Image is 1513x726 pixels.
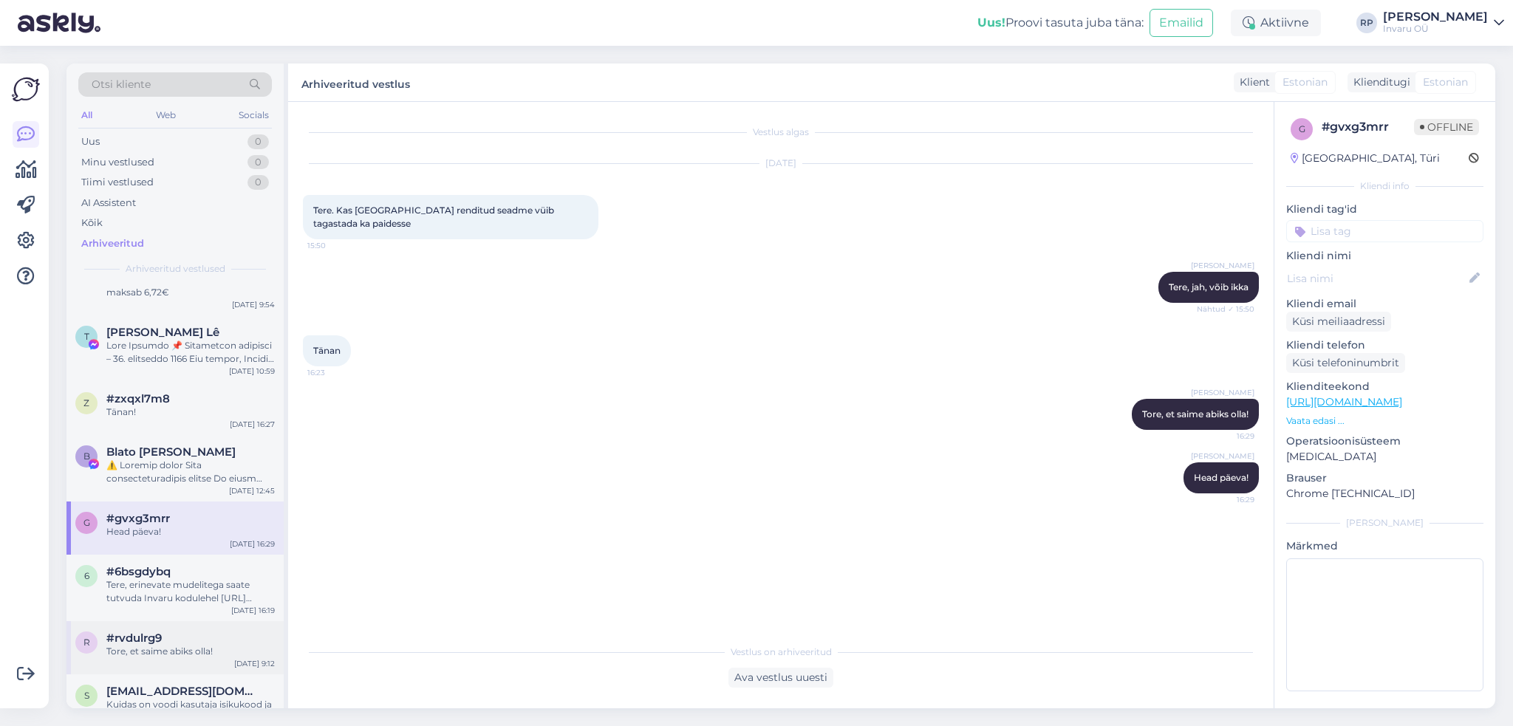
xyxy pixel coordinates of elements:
div: 0 [247,155,269,170]
div: Tere, erinevate mudelitega saate tutvuda Invaru kodulehel [URL][DOMAIN_NAME] [106,578,275,605]
span: sveetlanaa@bk.ru [106,685,260,698]
span: #rvdulrg9 [106,631,162,645]
div: Uus [81,134,100,149]
span: 16:29 [1199,494,1254,505]
div: Invaru OÜ [1383,23,1488,35]
div: # gvxg3mrr [1322,118,1414,136]
div: Klient [1234,75,1270,90]
div: Klienditugi [1348,75,1410,90]
div: All [78,106,95,125]
div: Lore Ipsumdo 📌 Sitametcon adipisci – 36. elitseddo 1166 Eiu tempor, Incidi utlaboreetdo magna ali... [106,339,275,366]
button: Emailid [1150,9,1213,37]
span: Estonian [1423,75,1468,90]
span: Offline [1414,119,1479,135]
span: Tere. Kas [GEOGRAPHIC_DATA] renditud seadme vüib tagastada ka paidesse [313,205,556,229]
input: Lisa nimi [1287,270,1466,287]
p: Kliendi telefon [1286,338,1483,353]
div: Vestlus algas [303,126,1259,139]
span: 15:50 [307,240,363,251]
span: 16:29 [1199,431,1254,442]
div: Kui jah, siis 1 tk maksab 0.56€, pakk maksab 6,72€ [106,273,275,299]
div: Tiimi vestlused [81,175,154,190]
div: Kuidas on voodi kasutaja isikukood ja aadress, kus voodi asub? [106,698,275,725]
div: [GEOGRAPHIC_DATA], Türi [1291,151,1440,166]
div: Tänan! [106,405,275,419]
div: Head päeva! [106,525,275,538]
p: Kliendi nimi [1286,248,1483,264]
div: AI Assistent [81,196,136,210]
span: r [83,637,90,648]
p: Chrome [TECHNICAL_ID] [1286,486,1483,501]
span: Otsi kliente [92,77,151,92]
div: [DATE] 16:19 [231,605,275,616]
p: Operatsioonisüsteem [1286,434,1483,449]
div: Tore, et saime abiks olla! [106,645,275,658]
span: Tänan [313,345,341,356]
a: [URL][DOMAIN_NAME] [1286,395,1402,408]
span: #6bsgdybq [106,565,171,578]
span: Blato Alebo Zlato [106,445,236,459]
div: [DATE] 10:59 [229,366,275,377]
div: ⚠️ Loremip dolor Sita consecteturadipis elitse Do eiusm Temp incididuntut laboreet. Dolorem aliqu... [106,459,275,485]
div: [PERSON_NAME] [1383,11,1488,23]
span: Nähtud ✓ 15:50 [1197,304,1254,315]
div: Proovi tasuta juba täna: [977,14,1144,32]
a: [PERSON_NAME]Invaru OÜ [1383,11,1504,35]
label: Arhiveeritud vestlus [301,72,410,92]
div: Küsi telefoninumbrit [1286,353,1405,373]
div: Küsi meiliaadressi [1286,312,1391,332]
img: Askly Logo [12,75,40,103]
span: [PERSON_NAME] [1191,451,1254,462]
span: 6 [84,570,89,581]
div: [DATE] 16:29 [230,538,275,549]
span: #gvxg3mrr [106,512,170,525]
span: T [84,331,89,342]
span: Vestlus on arhiveeritud [731,645,832,659]
span: [PERSON_NAME] [1191,260,1254,271]
div: [PERSON_NAME] [1286,516,1483,530]
span: Tere, jah, võib ikka [1169,281,1249,292]
span: #zxqxl7m8 [106,392,170,405]
p: Klienditeekond [1286,379,1483,394]
span: s [84,690,89,701]
div: 0 [247,134,269,149]
div: Web [153,106,179,125]
div: Aktiivne [1231,10,1321,36]
div: 0 [247,175,269,190]
span: g [1299,123,1305,134]
b: Uus! [977,16,1005,30]
span: Head päeva! [1194,472,1249,483]
span: Tore, et saime abiks olla! [1142,408,1249,419]
span: 16:23 [307,367,363,378]
div: Kõik [81,216,103,230]
p: Vaata edasi ... [1286,414,1483,428]
div: RP [1356,13,1377,33]
div: [DATE] 16:27 [230,419,275,430]
span: Estonian [1283,75,1328,90]
span: Truc Khue Lê [106,326,219,339]
p: Kliendi tag'id [1286,202,1483,217]
div: Socials [236,106,272,125]
div: Arhiveeritud [81,236,144,251]
div: [DATE] 12:45 [229,485,275,496]
span: g [83,517,90,528]
div: [DATE] 9:54 [232,299,275,310]
p: [MEDICAL_DATA] [1286,449,1483,465]
div: [DATE] 9:12 [234,658,275,669]
input: Lisa tag [1286,220,1483,242]
div: Minu vestlused [81,155,154,170]
p: Brauser [1286,470,1483,486]
p: Kliendi email [1286,296,1483,312]
span: B [83,451,90,462]
span: [PERSON_NAME] [1191,387,1254,398]
div: Ava vestlus uuesti [728,668,833,688]
p: Märkmed [1286,538,1483,554]
div: [DATE] [303,157,1259,170]
span: Arhiveeritud vestlused [126,262,225,275]
div: Kliendi info [1286,179,1483,193]
span: z [83,397,89,408]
